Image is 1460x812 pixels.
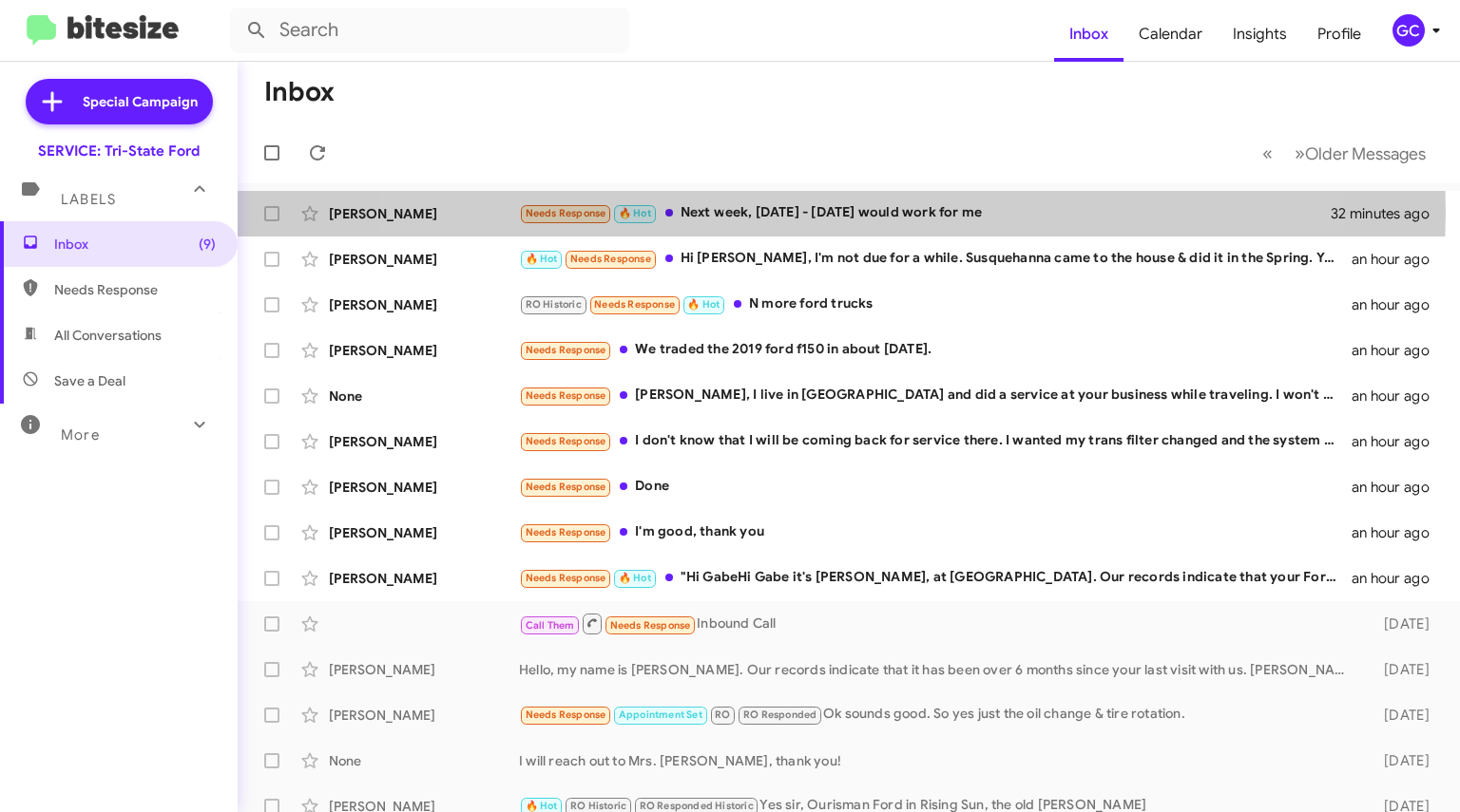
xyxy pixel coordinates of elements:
div: Ok sounds good. So yes just the oil change & tire rotation. [519,704,1360,726]
span: Appointment Set [619,708,702,721]
div: an hour ago [1352,569,1445,588]
div: 32 minutes ago [1331,204,1445,223]
button: Next [1283,134,1437,173]
div: Done [519,476,1352,498]
div: [DATE] [1360,660,1445,679]
div: GC [1393,14,1425,47]
div: [DATE] [1360,706,1445,725]
div: [PERSON_NAME] [329,569,519,588]
span: 🔥 Hot [687,298,720,311]
span: « [1262,142,1273,165]
div: None [329,751,519,770]
div: an hour ago [1352,250,1445,269]
span: 🔥 Hot [526,800,558,812]
div: I don't know that I will be coming back for service there. I wanted my trans filter changed and t... [519,430,1352,452]
span: Needs Response [610,619,691,632]
span: Labels [61,191,116,208]
div: "Hi GabeHi Gabe it's [PERSON_NAME], at [GEOGRAPHIC_DATA]. Our records indicate that your Ford may... [519,567,1352,589]
a: Calendar [1124,7,1218,62]
input: Search [230,8,629,53]
div: Hi [PERSON_NAME], I'm not due for a while. Susquehanna came to the house & did it in the Spring. ... [519,248,1352,270]
span: Needs Response [526,207,606,219]
div: Inbound Call [519,612,1360,635]
div: None [329,387,519,406]
span: Needs Response [570,253,651,265]
span: Save a Deal [54,371,125,390]
a: Special Campaign [26,79,213,124]
div: an hour ago [1352,387,1445,406]
div: an hour ago [1352,295,1445,314]
div: [PERSON_NAME] [329,523,519,542]
div: [PERSON_NAME] [329,432,519,451]
span: RO [715,708,730,721]
a: Profile [1302,7,1376,62]
div: SERVICE: Tri-State Ford [38,142,200,161]
span: Needs Response [526,481,606,493]
div: [DATE] [1360,751,1445,770]
div: an hour ago [1352,341,1445,360]
h1: Inbox [264,77,335,107]
div: N more ford trucks [519,293,1352,315]
div: [PERSON_NAME] [329,660,519,679]
span: All Conversations [54,326,162,345]
div: [PERSON_NAME] [329,204,519,223]
button: Previous [1251,134,1284,173]
span: 🔥 Hot [526,253,558,265]
div: [DATE] [1360,614,1445,633]
span: RO Responded Historic [640,800,754,812]
span: 🔥 Hot [619,572,651,584]
span: Needs Response [526,435,606,447]
div: an hour ago [1352,523,1445,542]
div: [PERSON_NAME] [329,478,519,497]
div: We traded the 2019 ford f150 in about [DATE]. [519,339,1352,361]
span: Inbox [54,235,216,254]
span: Call Them [526,619,575,632]
a: Insights [1218,7,1302,62]
div: Hello, my name is [PERSON_NAME]. Our records indicate that it has been over 6 months since your l... [519,660,1360,679]
a: Inbox [1054,7,1124,62]
div: an hour ago [1352,432,1445,451]
span: RO Historic [570,800,626,812]
div: [PERSON_NAME] [329,295,519,314]
div: [PERSON_NAME] [329,341,519,360]
span: Special Campaign [83,92,198,111]
nav: Page navigation example [1252,134,1437,173]
span: 🔥 Hot [619,207,651,219]
div: [PERSON_NAME], I live in [GEOGRAPHIC_DATA] and did a service at your business while traveling. I ... [519,385,1352,406]
span: » [1295,142,1305,165]
div: I'm good, thank you [519,521,1352,543]
div: [PERSON_NAME] [329,706,519,725]
span: More [61,426,100,444]
span: Older Messages [1305,143,1426,164]
div: [PERSON_NAME] [329,250,519,269]
span: (9) [199,235,216,254]
div: an hour ago [1352,478,1445,497]
span: RO Historic [526,298,582,311]
span: RO Responded [743,708,816,721]
span: Needs Response [54,280,216,299]
div: Next week, [DATE] - [DATE] would work for me [519,202,1331,224]
span: Needs Response [526,708,606,721]
button: GC [1376,14,1439,47]
span: Needs Response [526,572,606,584]
span: Needs Response [526,344,606,356]
div: I will reach out to Mrs. [PERSON_NAME], thank you! [519,751,1360,770]
span: Needs Response [594,298,675,311]
span: Needs Response [526,389,606,402]
span: Needs Response [526,526,606,538]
